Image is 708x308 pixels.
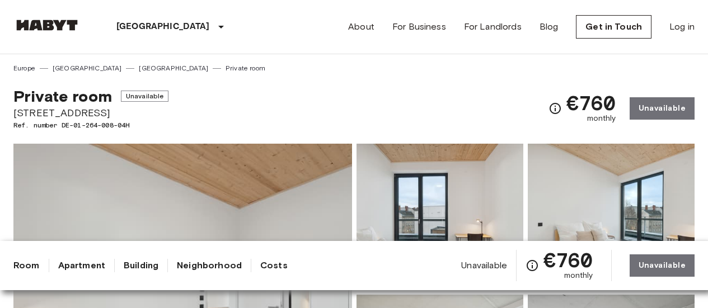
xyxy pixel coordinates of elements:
img: Picture of unit DE-01-264-008-04H [528,144,695,290]
span: monthly [564,270,593,281]
span: Ref. number DE-01-264-008-04H [13,120,168,130]
a: Europe [13,63,35,73]
span: Private room [13,87,112,106]
a: [GEOGRAPHIC_DATA] [139,63,208,73]
svg: Check cost overview for full price breakdown. Please note that discounts apply to new joiners onl... [526,259,539,272]
span: Unavailable [121,91,169,102]
span: monthly [587,113,616,124]
svg: Check cost overview for full price breakdown. Please note that discounts apply to new joiners onl... [548,102,562,115]
a: Neighborhood [177,259,242,272]
img: Habyt [13,20,81,31]
span: €760 [566,93,616,113]
img: Picture of unit DE-01-264-008-04H [357,144,523,290]
a: Private room [226,63,265,73]
a: Costs [260,259,288,272]
a: Blog [540,20,559,34]
span: [STREET_ADDRESS] [13,106,168,120]
a: About [348,20,374,34]
p: [GEOGRAPHIC_DATA] [116,20,210,34]
a: Room [13,259,40,272]
a: [GEOGRAPHIC_DATA] [53,63,122,73]
a: For Landlords [464,20,522,34]
span: Unavailable [461,259,507,272]
span: €760 [543,250,593,270]
a: Log in [669,20,695,34]
a: Building [124,259,158,272]
a: Get in Touch [576,15,651,39]
a: Apartment [58,259,105,272]
a: For Business [392,20,446,34]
